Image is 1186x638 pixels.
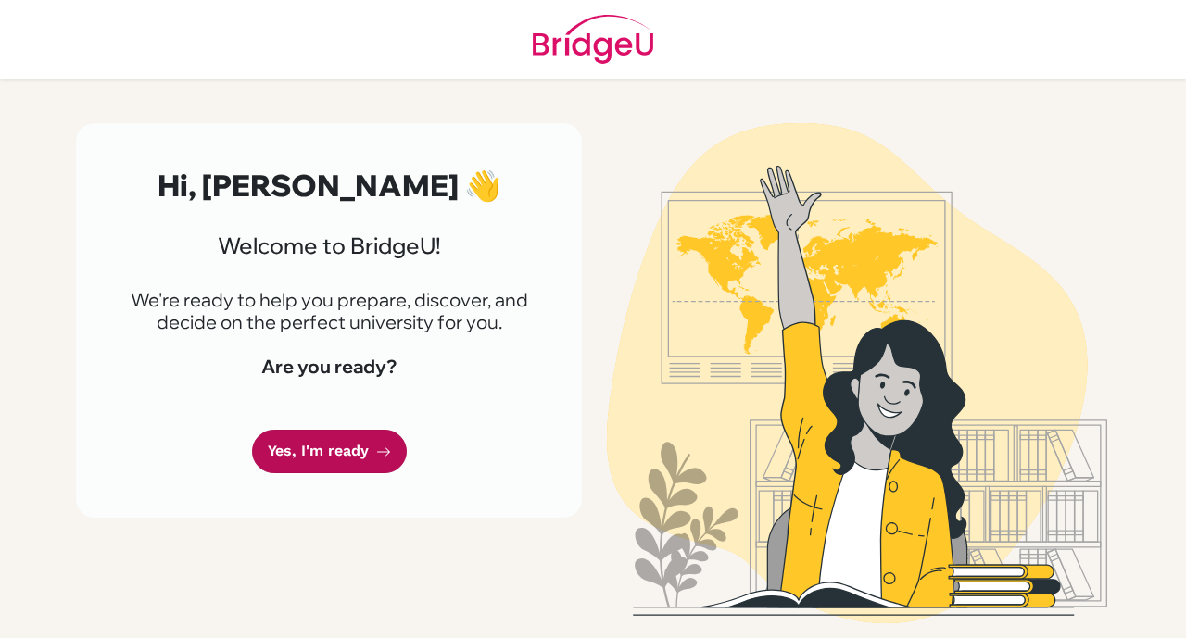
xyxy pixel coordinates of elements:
[120,232,537,259] h3: Welcome to BridgeU!
[120,168,537,203] h2: Hi, [PERSON_NAME] 👋
[120,356,537,378] h4: Are you ready?
[120,289,537,333] p: We're ready to help you prepare, discover, and decide on the perfect university for you.
[252,430,407,473] a: Yes, I'm ready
